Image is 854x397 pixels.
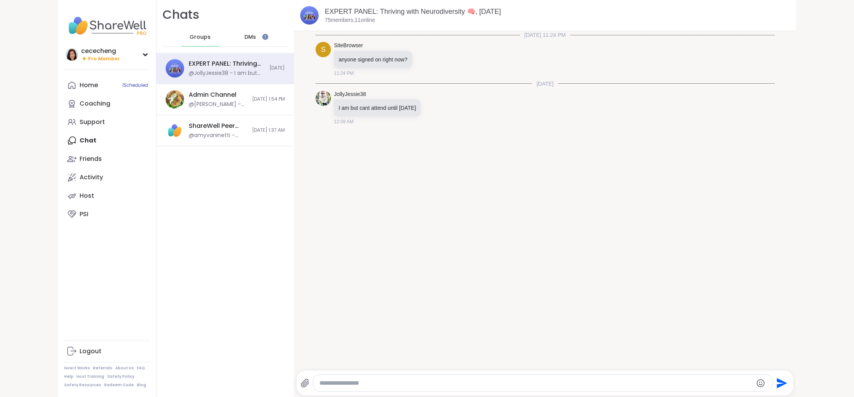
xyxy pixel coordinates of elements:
[93,366,112,371] a: Referrals
[80,118,105,126] div: Support
[80,173,103,182] div: Activity
[189,60,265,68] div: EXPERT PANEL: Thriving with Neurodiversity 🧠, [DATE]
[334,70,354,77] span: 11:24 PM
[64,342,150,361] a: Logout
[339,104,416,112] p: I am but cant attend until [DATE]
[756,379,765,388] button: Emoji picker
[520,31,570,39] span: [DATE] 11:24 PM
[64,374,73,379] a: Help
[80,81,98,89] div: Home
[80,192,94,200] div: Host
[321,45,326,55] span: S
[137,382,146,388] a: Blog
[262,34,268,40] iframe: Spotlight
[80,155,102,163] div: Friends
[189,33,211,41] span: Groups
[532,80,558,88] span: [DATE]
[166,121,184,140] img: ShareWell Peer Council
[64,76,150,94] a: Home1Scheduled
[76,374,104,379] a: Host Training
[319,379,753,387] textarea: Type your message
[88,56,120,62] span: Pro Member
[80,347,101,356] div: Logout
[189,91,236,99] div: Admin Channel
[64,382,101,388] a: Safety Resources
[252,96,285,103] span: [DATE] 1:54 PM
[252,127,285,134] span: [DATE] 1:37 AM
[166,90,184,109] img: Admin Channel
[80,99,110,108] div: Coaching
[64,94,150,113] a: Coaching
[163,6,199,23] h1: Chats
[189,101,248,108] div: @[PERSON_NAME] - [DOMAIN_NAME]/ShareWell-Site-Status-Updates-269819065a7e8024bf60f3737a235e35
[81,47,120,55] div: cececheng
[64,113,150,131] a: Support
[300,6,319,25] img: EXPERT PANEL: Thriving with Neurodiversity 🧠, Sep 17
[64,12,150,39] img: ShareWell Nav Logo
[244,33,256,41] span: DMs
[64,187,150,205] a: Host
[122,82,148,88] span: 1 Scheduled
[64,168,150,187] a: Activity
[64,366,90,371] a: How It Works
[66,48,78,61] img: cececheng
[772,374,789,392] button: Send
[166,59,184,78] img: EXPERT PANEL: Thriving with Neurodiversity 🧠, Sep 17
[189,122,248,130] div: ShareWell Peer Council
[189,69,265,77] div: @JollyJessie38 - I am but cant attend until [DATE]
[316,91,331,106] img: https://sharewell-space-live.sfo3.digitaloceanspaces.com/user-generated/3602621c-eaa5-4082-863a-9...
[189,132,248,139] div: @amyvaninetti - Thank you for sharing your perspectives, and for the genuine care you show for ou...
[325,8,501,15] a: EXPERT PANEL: Thriving with Neurodiversity 🧠, [DATE]
[107,374,135,379] a: Safety Policy
[334,42,363,50] a: SiteBrowser
[325,17,375,24] p: 75 members, 11 online
[80,210,88,218] div: PSI
[137,366,145,371] a: FAQ
[334,91,366,98] a: JollyJessie38
[64,205,150,223] a: PSI
[334,118,354,125] span: 12:09 AM
[269,65,285,71] span: [DATE]
[115,366,134,371] a: About Us
[339,56,407,63] p: anyone signed on right now?
[64,150,150,168] a: Friends
[104,382,134,388] a: Redeem Code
